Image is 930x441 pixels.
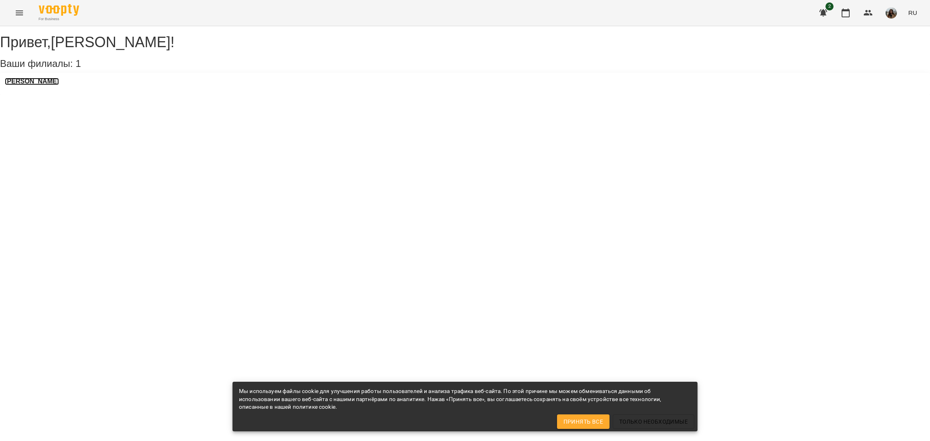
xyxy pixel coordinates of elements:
span: 1 [75,58,81,69]
span: 2 [825,2,834,10]
span: RU [908,8,917,17]
button: RU [905,5,920,20]
a: [PERSON_NAME] [5,78,59,85]
img: Voopty Logo [39,4,79,16]
img: cf3ea0a0c680b25cc987e5e4629d86f3.jpg [886,7,897,19]
button: Menu [10,3,29,23]
span: For Business [39,17,79,22]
